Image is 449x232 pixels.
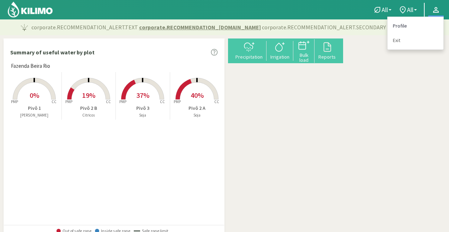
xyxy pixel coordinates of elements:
[262,23,386,31] span: corporate.RECOMMENDATION_ALERT.SECONDARY
[234,54,264,59] div: Precipitation
[30,91,39,100] span: 0%
[407,6,413,13] span: All
[293,39,315,63] button: Bulk load
[139,23,261,31] span: corporate.RECOMMENDATION_[DOMAIN_NAME]
[119,99,126,104] tspan: PMP
[388,33,443,48] a: Exit
[315,41,340,60] button: Reports
[116,105,170,112] p: Pivô 3
[160,99,165,104] tspan: CC
[215,99,220,104] tspan: CC
[7,112,61,118] p: [PERSON_NAME]
[52,99,57,104] tspan: CC
[174,99,181,104] tspan: PMP
[31,23,386,31] p: corporate.RECOMMENDATION_ALERT.TEXT
[232,41,267,60] button: Precipitation
[170,105,224,112] p: Pivô 2 A
[62,105,116,112] p: Pivô 2 B
[317,54,337,59] div: Reports
[382,6,388,13] span: All
[106,99,111,104] tspan: CC
[10,48,95,56] p: Summary of useful water by plot
[65,99,72,104] tspan: PMP
[136,91,149,100] span: 37%
[269,54,291,59] div: Irrigation
[116,112,170,118] p: Soja
[388,19,443,33] a: Profile
[11,99,18,104] tspan: PMP
[7,1,53,18] img: Kilimo
[267,41,293,60] button: Irrigation
[191,91,204,100] span: 40%
[7,105,61,112] p: Pivô 1
[82,91,95,100] span: 19%
[11,62,50,70] span: Fazenda Beira Rio
[295,53,312,63] div: Bulk load
[62,112,116,118] p: Citricos
[170,112,224,118] p: Soja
